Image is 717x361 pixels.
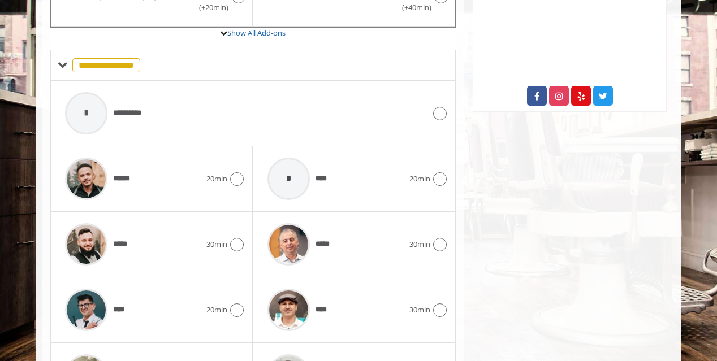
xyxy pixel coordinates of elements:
span: 20min [206,304,227,316]
span: 30min [206,238,227,250]
span: 30min [409,238,430,250]
span: (+20min ) [193,2,226,14]
span: (+40min ) [395,2,429,14]
span: 20min [206,173,227,185]
span: 30min [409,304,430,316]
span: 20min [409,173,430,185]
a: Show All Add-ons [227,28,286,38]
